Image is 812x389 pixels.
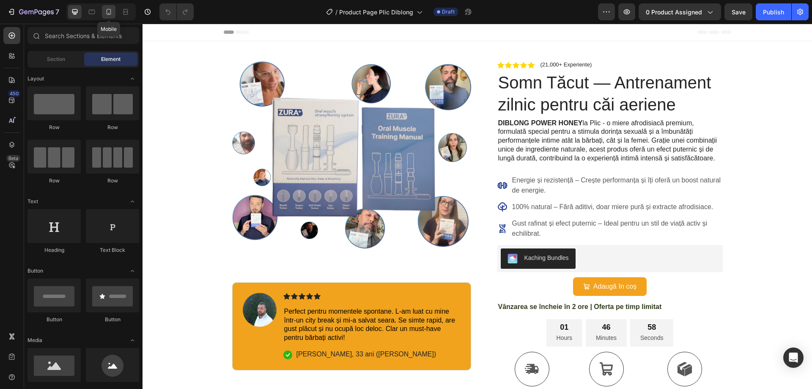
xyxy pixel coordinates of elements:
p: Seconds [498,309,521,320]
p: 7 [55,7,59,17]
img: KachingBundles.png [365,230,375,240]
div: 58 [498,299,521,309]
div: Publish [763,8,784,17]
div: 450 [8,90,20,97]
span: Text [27,198,38,205]
span: Save [732,8,746,16]
span: Draft [442,8,455,16]
span: 0 product assigned [646,8,702,17]
div: Button [86,316,139,323]
p: (21,000+ Experiente) [398,38,450,44]
span: Product Page Plic Diblong [339,8,413,17]
p: 100% natural – Fără aditivi, doar miere pură și extracte afrodisiace. [370,178,579,188]
span: Toggle open [126,72,139,86]
p: Hours [414,309,430,320]
button: 7 [3,3,63,20]
span: Toggle open [126,195,139,208]
p: Vânzarea se încheie în 2 ore | Oferta pe timp limitat [356,279,579,288]
div: 01 [414,299,430,309]
strong: DIBLONG POWER HONEY [356,96,440,103]
span: Toggle open [126,334,139,347]
div: Row [86,124,139,131]
div: Beta [6,155,20,162]
button: Kaching Bundles [358,225,433,245]
div: Button [27,316,81,323]
span: Media [27,337,42,344]
input: Search Sections & Elements [27,27,139,44]
div: Heading [27,246,81,254]
p: [PERSON_NAME], 33 ani ([PERSON_NAME]) [154,326,294,335]
p: Gust rafinat și efect puternic – Ideal pentru un stil de viață activ și echilibrat. [370,195,579,215]
div: Row [27,177,81,185]
span: Button [27,267,43,275]
p: Energie și rezistență – Crește performanța și îți oferă un boost natural de energie. [370,152,579,172]
div: Undo/Redo [159,3,194,20]
div: 46 [453,299,474,309]
span: / [335,8,337,17]
div: Text Block [86,246,139,254]
span: Section [47,55,65,63]
iframe: Design area [143,24,812,389]
div: Adaugă în coș [451,257,494,269]
div: Row [86,177,139,185]
span: Toggle open [126,264,139,278]
span: Layout [27,75,44,83]
button: 0 product assigned [639,3,721,20]
div: Kaching Bundles [382,230,426,239]
span: Element [101,55,121,63]
div: Row [27,124,81,131]
h1: Somn Tăcut — Antrenament zilnic pentru căi aeriene [355,47,580,93]
button: Publish [756,3,791,20]
p: Minutes [453,309,474,320]
div: Open Intercom Messenger [783,348,804,368]
p: la Plic - o miere afrodisiacă premium, formulată special pentru a stimula dorința sexuală și a îm... [356,95,579,139]
button: Save [724,3,752,20]
button: Adaugă în coș [431,254,504,273]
